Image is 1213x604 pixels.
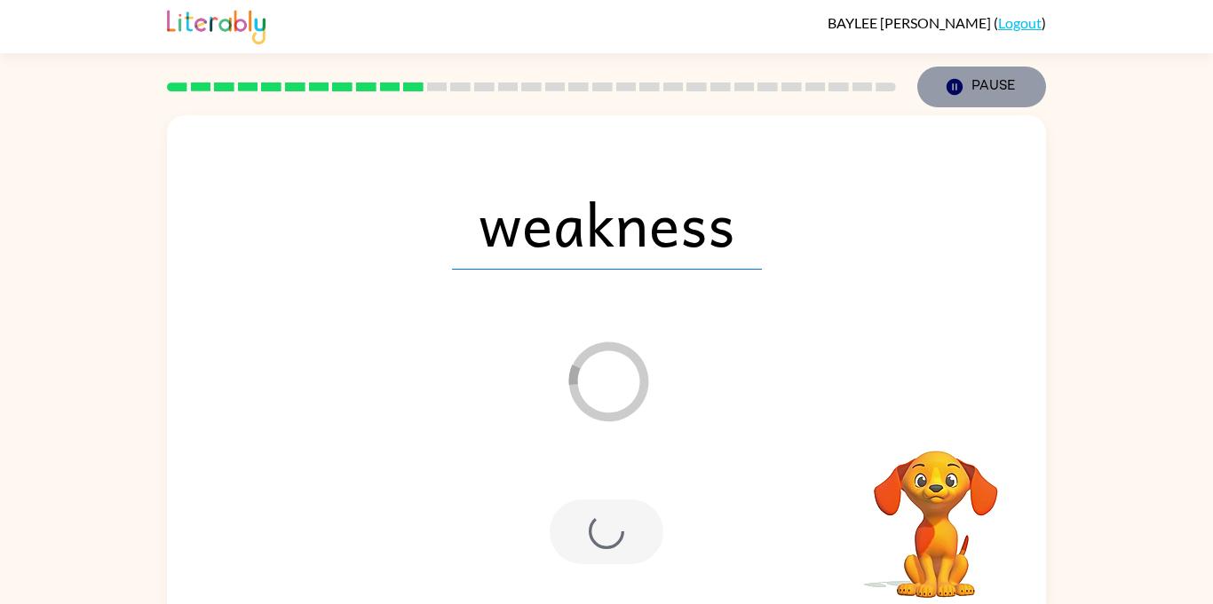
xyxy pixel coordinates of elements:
button: Pause [917,67,1046,107]
video: Your browser must support playing .mp4 files to use Literably. Please try using another browser. [847,423,1025,600]
a: Logout [998,14,1042,31]
span: weakness [452,177,762,270]
div: ( ) [828,14,1046,31]
img: Literably [167,5,266,44]
span: BAYLEE [PERSON_NAME] [828,14,994,31]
